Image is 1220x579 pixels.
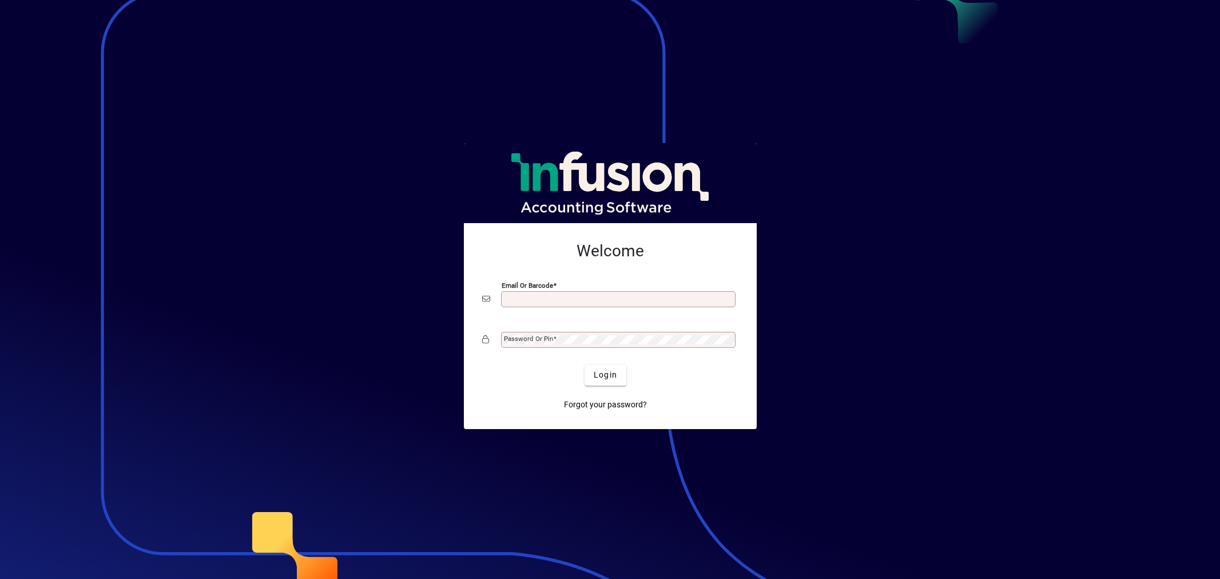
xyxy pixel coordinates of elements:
[564,399,647,411] span: Forgot your password?
[594,369,617,381] span: Login
[559,395,651,415] a: Forgot your password?
[504,335,553,343] mat-label: Password or Pin
[482,241,738,261] h2: Welcome
[585,365,626,386] button: Login
[502,281,553,289] mat-label: Email or Barcode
